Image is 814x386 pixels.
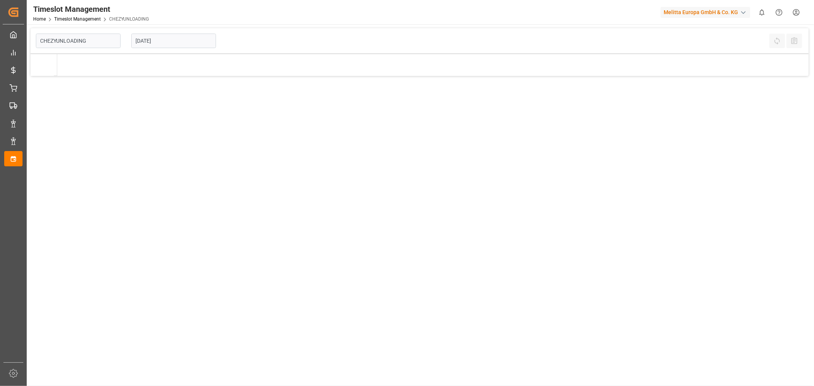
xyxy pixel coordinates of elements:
a: Home [33,16,46,22]
button: Help Center [770,4,788,21]
button: Melitta Europa GmbH & Co. KG [661,5,753,19]
a: Timeslot Management [54,16,101,22]
div: Timeslot Management [33,3,149,15]
div: Melitta Europa GmbH & Co. KG [661,7,750,18]
input: DD-MM-YYYY [131,34,216,48]
input: Type to search/select [36,34,121,48]
button: show 0 new notifications [753,4,770,21]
